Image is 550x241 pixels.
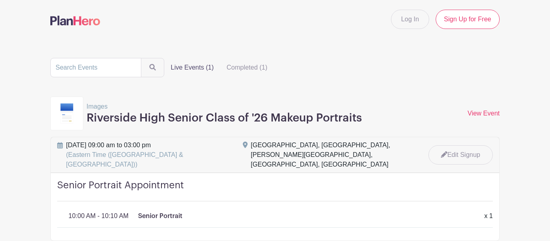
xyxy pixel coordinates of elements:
label: Completed (1) [220,60,274,76]
h4: Senior Portrait Appointment [57,179,493,202]
label: Live Events (1) [164,60,220,76]
div: filters [164,60,274,76]
img: logo-507f7623f17ff9eddc593b1ce0a138ce2505c220e1c5a4e2b4648c50719b7d32.svg [50,16,100,25]
p: 10:00 AM - 10:10 AM [68,211,128,221]
a: Sign Up for Free [436,10,500,29]
p: Senior Portrait [138,211,182,221]
a: Edit Signup [428,145,493,165]
span: (Eastern Time ([GEOGRAPHIC_DATA] & [GEOGRAPHIC_DATA])) [66,151,183,168]
p: Images [87,102,362,111]
h3: Riverside High Senior Class of '26 Makeup Portraits [87,111,362,125]
div: [GEOGRAPHIC_DATA], [GEOGRAPHIC_DATA], [PERSON_NAME][GEOGRAPHIC_DATA], [GEOGRAPHIC_DATA], [GEOGRAP... [251,140,412,169]
a: View Event [467,110,500,117]
div: x 1 [480,211,498,221]
img: template9-63edcacfaf2fb6570c2d519c84fe92c0a60f82f14013cd3b098e25ecaaffc40c.svg [60,103,73,124]
a: Log In [391,10,429,29]
span: [DATE] 09:00 am to 03:00 pm [66,140,233,169]
input: Search Events [50,58,141,77]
